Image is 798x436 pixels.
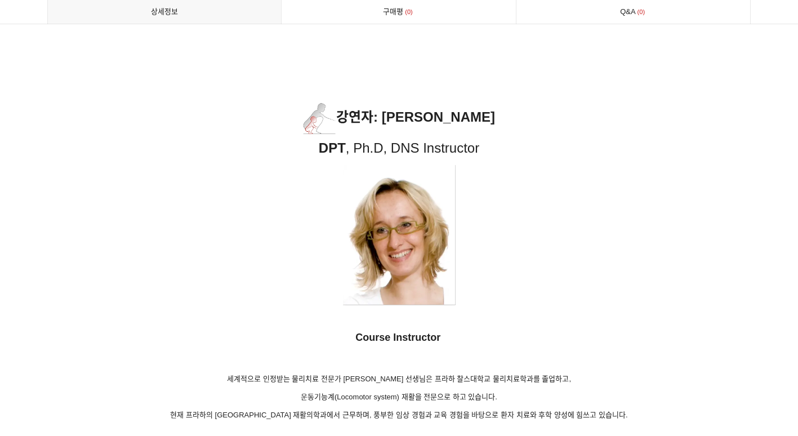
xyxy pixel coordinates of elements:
[403,6,414,18] span: 0
[355,332,440,343] span: Course Instructor
[303,103,336,134] img: 1597e3e65a0d2.png
[47,391,751,403] p: 운동기능계(Locomotor system) 재활을 전문으로 하고 있습니다.
[319,140,346,155] span: DPT
[346,140,479,155] span: , Ph.D, DNS Instructor
[636,6,647,18] span: 0
[373,109,495,124] span: : [PERSON_NAME]
[47,409,751,421] p: 현재 프라하의 [GEOGRAPHIC_DATA] 재활의학과에서 근무하며, 풍부한 임상 경험과 교육 경험을 바탕으로 환자 치료와 후학 양성에 힘쓰고 있습니다.
[303,109,373,124] span: 강연자
[343,165,456,305] img: 44a1994a2107c.png
[47,373,751,385] p: 세계적으로 인정받는 물리치료 전문가 [PERSON_NAME] 선생님은 프라하 찰스대학교 물리치료학과를 졸업하고,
